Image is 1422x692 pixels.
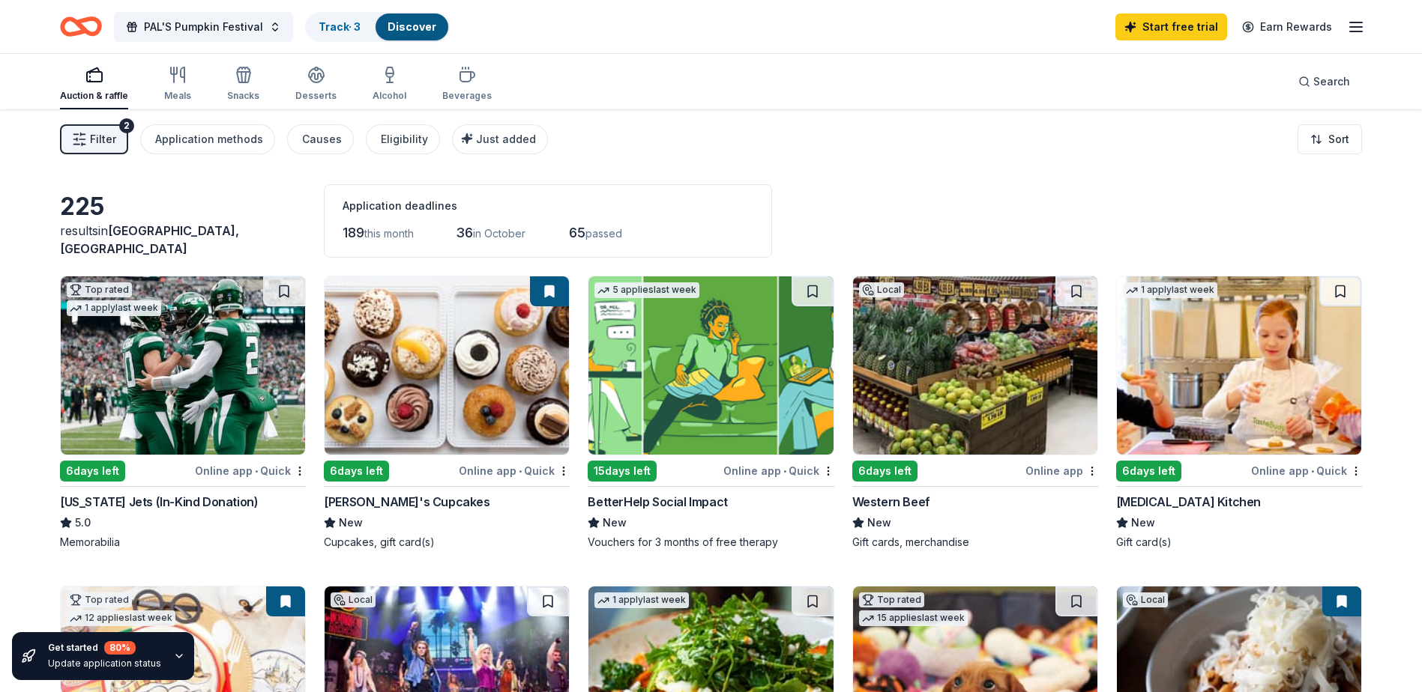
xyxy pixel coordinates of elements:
span: 5.0 [75,514,91,532]
span: • [255,465,258,477]
a: Image for New York Jets (In-Kind Donation)Top rated1 applylast week6days leftOnline app•Quick[US_... [60,276,306,550]
div: Online app Quick [1251,461,1362,480]
a: Earn Rewards [1233,13,1341,40]
span: • [1311,465,1314,477]
span: this month [364,227,414,240]
div: Cupcakes, gift card(s) [324,535,570,550]
div: Western Beef [852,493,930,511]
div: Online app [1025,461,1098,480]
div: [PERSON_NAME]'s Cupcakes [324,493,489,511]
div: Gift card(s) [1116,535,1362,550]
div: Causes [302,130,342,148]
div: Online app Quick [459,461,570,480]
span: New [1131,514,1155,532]
span: in [60,223,239,256]
div: Top rated [859,592,924,607]
div: Application deadlines [343,197,753,215]
div: 1 apply last week [67,300,161,316]
div: Application methods [155,130,263,148]
button: Alcohol [373,60,406,109]
a: Image for Western BeefLocal6days leftOnline appWestern BeefNewGift cards, merchandise [852,276,1098,550]
div: Beverages [442,90,492,102]
div: BetterHelp Social Impact [588,493,727,511]
button: Filter2 [60,124,128,154]
span: in October [473,227,525,240]
div: Eligibility [381,130,428,148]
button: Application methods [140,124,275,154]
span: 189 [343,225,364,240]
a: Discover [388,20,436,33]
div: [MEDICAL_DATA] Kitchen [1116,493,1261,511]
div: 80 % [104,641,136,655]
div: Auction & raffle [60,90,128,102]
div: Local [859,282,904,297]
div: results [60,222,306,258]
a: Image for Taste Buds Kitchen1 applylast week6days leftOnline app•Quick[MEDICAL_DATA] KitchenNewGi... [1116,276,1362,550]
div: 6 days left [852,461,918,482]
div: [US_STATE] Jets (In-Kind Donation) [60,493,258,511]
span: • [519,465,522,477]
span: • [783,465,786,477]
a: Home [60,9,102,44]
div: Gift cards, merchandise [852,535,1098,550]
div: Local [331,592,376,607]
a: Track· 3 [319,20,361,33]
span: Sort [1328,130,1349,148]
div: 5 applies last week [594,282,699,298]
div: 2 [119,118,134,133]
a: Start free trial [1115,13,1227,40]
span: passed [585,227,622,240]
div: 12 applies last week [67,610,175,626]
button: Track· 3Discover [305,12,450,42]
div: Meals [164,90,191,102]
button: Beverages [442,60,492,109]
button: Snacks [227,60,259,109]
button: Auction & raffle [60,60,128,109]
button: PAL'S Pumpkin Festival [114,12,293,42]
span: Filter [90,130,116,148]
div: Online app Quick [195,461,306,480]
div: Local [1123,592,1168,607]
div: Online app Quick [723,461,834,480]
img: Image for New York Jets (In-Kind Donation) [61,276,305,455]
div: 1 apply last week [1123,282,1217,298]
div: Top rated [67,592,132,607]
div: 15 days left [588,461,657,482]
span: New [339,514,363,532]
div: Top rated [67,282,132,297]
span: Search [1313,73,1350,91]
span: [GEOGRAPHIC_DATA], [GEOGRAPHIC_DATA] [60,223,239,256]
div: 225 [60,192,306,222]
div: 6 days left [1116,461,1181,482]
a: Image for Molly's Cupcakes6days leftOnline app•Quick[PERSON_NAME]'s CupcakesNewCupcakes, gift car... [324,276,570,550]
img: Image for Western Beef [853,276,1097,455]
button: Meals [164,60,191,109]
button: Sort [1298,124,1362,154]
button: Eligibility [366,124,440,154]
div: Memorabilia [60,535,306,550]
button: Desserts [295,60,337,109]
div: Update application status [48,658,161,670]
button: Search [1286,67,1362,97]
div: 15 applies last week [859,610,968,626]
span: New [867,514,891,532]
div: Snacks [227,90,259,102]
span: 65 [569,225,585,240]
span: 36 [456,225,473,240]
span: PAL'S Pumpkin Festival [144,18,263,36]
span: Just added [476,133,536,145]
img: Image for Taste Buds Kitchen [1117,276,1361,455]
div: Desserts [295,90,337,102]
a: Image for BetterHelp Social Impact5 applieslast week15days leftOnline app•QuickBetterHelp Social ... [588,276,834,550]
div: 6 days left [324,461,389,482]
div: Alcohol [373,90,406,102]
button: Causes [287,124,354,154]
div: Vouchers for 3 months of free therapy [588,535,834,550]
span: New [603,514,627,532]
div: Get started [48,641,161,655]
button: Just added [452,124,548,154]
div: 6 days left [60,461,125,482]
div: 1 apply last week [594,592,689,608]
img: Image for BetterHelp Social Impact [588,276,833,455]
img: Image for Molly's Cupcakes [325,276,569,455]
